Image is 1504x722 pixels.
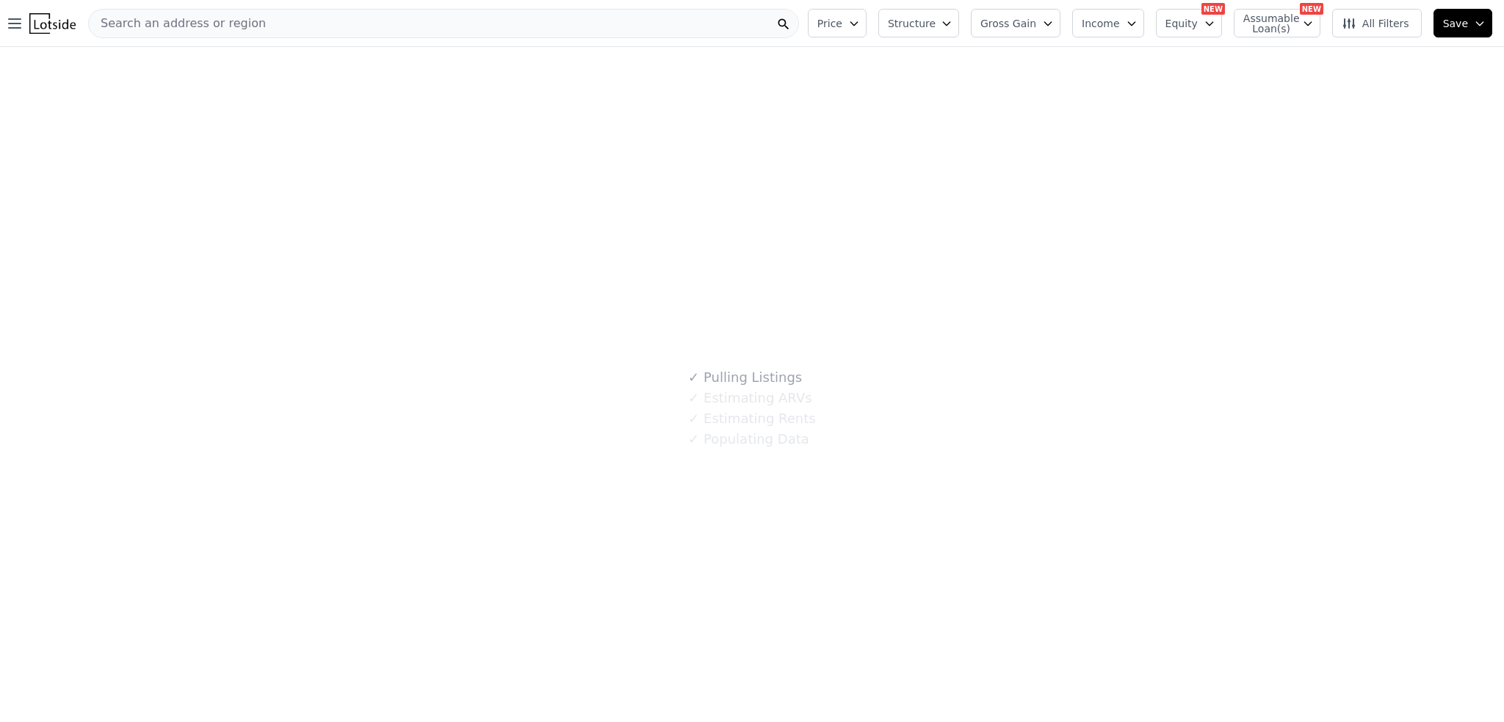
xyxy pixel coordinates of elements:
div: Estimating ARVs [688,388,811,408]
span: Structure [888,16,935,31]
span: Price [817,16,842,31]
button: Assumable Loan(s) [1234,9,1320,37]
button: Income [1072,9,1144,37]
span: All Filters [1342,16,1409,31]
span: ✓ [688,391,699,405]
button: Save [1433,9,1492,37]
span: Income [1082,16,1120,31]
span: ✓ [688,411,699,426]
div: Estimating Rents [688,408,815,429]
button: Gross Gain [971,9,1060,37]
span: Gross Gain [980,16,1036,31]
button: Price [808,9,867,37]
div: NEW [1201,3,1225,15]
div: Pulling Listings [688,367,802,388]
span: Equity [1165,16,1198,31]
span: ✓ [688,370,699,385]
span: Search an address or region [89,15,266,32]
button: Equity [1156,9,1222,37]
button: Structure [878,9,959,37]
div: NEW [1300,3,1323,15]
span: ✓ [688,432,699,447]
span: Assumable Loan(s) [1243,13,1290,34]
img: Lotside [29,13,76,34]
button: All Filters [1332,9,1422,37]
div: Populating Data [688,429,809,450]
span: Save [1443,16,1468,31]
